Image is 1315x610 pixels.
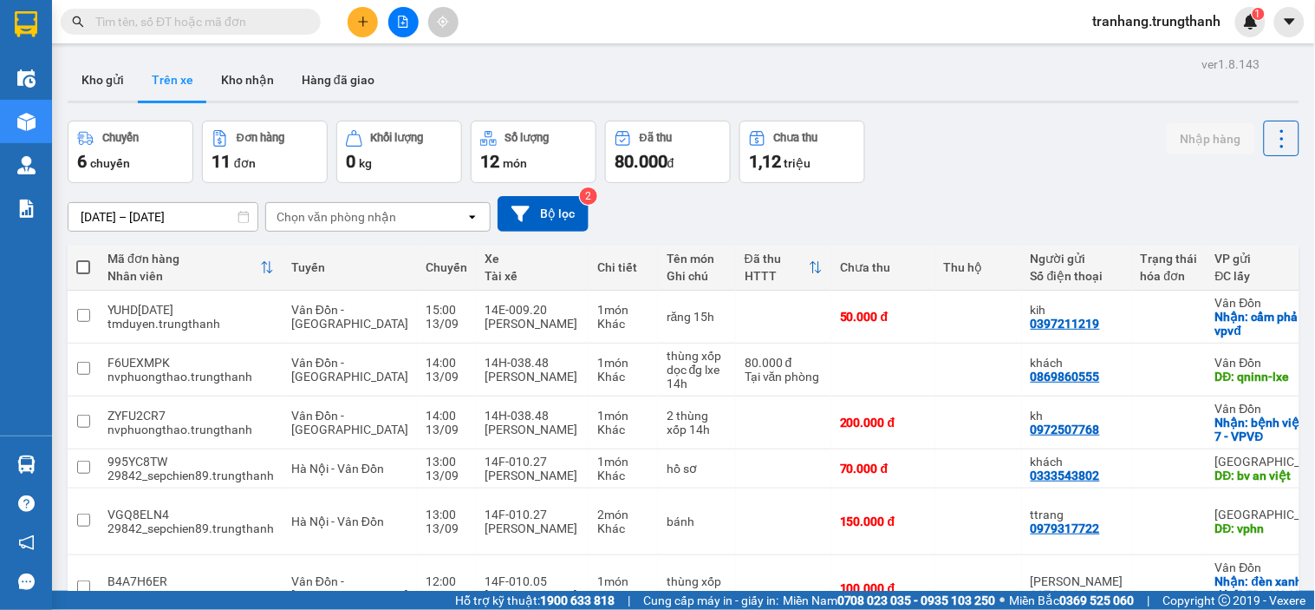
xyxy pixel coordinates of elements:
[291,356,408,384] span: Vân Đồn - [GEOGRAPHIC_DATA]
[540,594,615,607] strong: 1900 633 818
[597,317,649,331] div: Khác
[597,574,649,588] div: 1 món
[18,535,35,551] span: notification
[628,591,630,610] span: |
[1031,252,1123,266] div: Người gửi
[667,574,727,602] div: thùng xốp 12h
[336,121,462,183] button: Khối lượng0kg
[1031,469,1100,482] div: 0333543802
[745,252,809,266] div: Đã thu
[505,132,550,144] div: Số lượng
[840,416,927,430] div: 200.000 đ
[17,69,36,88] img: warehouse-icon
[1031,269,1123,283] div: Số điện thoại
[667,462,727,476] div: hồ sơ
[840,581,927,595] div: 100.000 đ
[426,508,467,521] div: 13:00
[107,521,274,535] div: 29842_sepchien89.trungthanh
[288,59,388,101] button: Hàng đã giao
[68,121,193,183] button: Chuyến6chuyến
[291,303,408,331] span: Vân Đồn - [GEOGRAPHIC_DATA]
[667,156,674,170] span: đ
[107,269,260,283] div: Nhân viên
[90,156,130,170] span: chuyến
[17,456,36,474] img: warehouse-icon
[1243,14,1259,30] img: icon-new-feature
[485,508,580,521] div: 14F-010.27
[68,59,138,101] button: Kho gửi
[237,132,284,144] div: Đơn hàng
[388,7,419,37] button: file-add
[597,588,649,602] div: Khác
[107,423,274,436] div: nvphuongthao.trungthanh
[1148,591,1150,610] span: |
[774,132,818,144] div: Chưa thu
[597,469,649,482] div: Khác
[1031,508,1123,521] div: ttrang
[234,156,256,170] span: đơn
[107,370,274,384] div: nvphuongthao.trungthanh
[1000,597,1006,604] span: ⚪️
[1253,8,1265,20] sup: 1
[426,356,467,370] div: 14:00
[485,588,580,602] div: [PERSON_NAME]
[485,317,580,331] div: [PERSON_NAME]
[485,409,580,423] div: 14H-038.48
[426,260,467,274] div: Chuyến
[840,515,927,528] div: 150.000 đ
[1274,7,1305,37] button: caret-down
[643,591,778,610] span: Cung cấp máy in - giấy in:
[640,132,672,144] div: Đã thu
[291,462,384,476] span: Hà Nội - Vân Đồn
[485,521,580,535] div: [PERSON_NAME]
[485,423,580,436] div: [PERSON_NAME]
[667,409,727,436] div: 2 thùng xốp 14h
[17,200,36,218] img: solution-icon
[1031,370,1100,384] div: 0869860555
[745,356,823,370] div: 80.000 đ
[291,260,408,274] div: Tuyến
[597,356,649,370] div: 1 món
[784,156,810,170] span: triệu
[68,203,257,231] input: Select a date range.
[1141,252,1198,266] div: Trạng thái
[840,462,927,476] div: 70.000 đ
[1282,14,1298,30] span: caret-down
[99,245,283,291] th: Toggle SortBy
[357,16,369,28] span: plus
[291,515,384,528] span: Hà Nội - Vân Đồn
[485,469,580,482] div: [PERSON_NAME]
[15,11,37,37] img: logo-vxr
[1167,123,1255,154] button: Nhập hàng
[597,521,649,535] div: Khác
[107,356,274,370] div: F6UEXMPK
[291,409,408,436] span: Vân Đồn - [GEOGRAPHIC_DATA]
[202,121,328,183] button: Đơn hàng11đơn
[107,588,274,602] div: tmduyen.trungthanh
[465,210,479,224] svg: open
[485,252,580,266] div: Xe
[426,317,467,331] div: 13/09
[1031,303,1123,317] div: kih
[503,156,527,170] span: món
[745,370,823,384] div: Tại văn phòng
[736,245,831,291] th: Toggle SortBy
[426,370,467,384] div: 13/09
[437,16,449,28] span: aim
[291,574,408,602] span: Vân Đồn - [GEOGRAPHIC_DATA]
[597,423,649,436] div: Khác
[1031,317,1100,331] div: 0397211219
[428,7,459,37] button: aim
[783,591,996,610] span: Miền Nam
[597,409,649,423] div: 1 món
[615,151,667,172] span: 80.000
[485,574,580,588] div: 14F-010.05
[426,303,467,317] div: 15:00
[107,574,274,588] div: B4A7H6ER
[1060,594,1135,607] strong: 0369 525 060
[749,151,781,172] span: 1,12
[107,455,274,469] div: 995YC8TW
[485,269,580,283] div: Tài xế
[1031,356,1123,370] div: khách
[18,574,35,590] span: message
